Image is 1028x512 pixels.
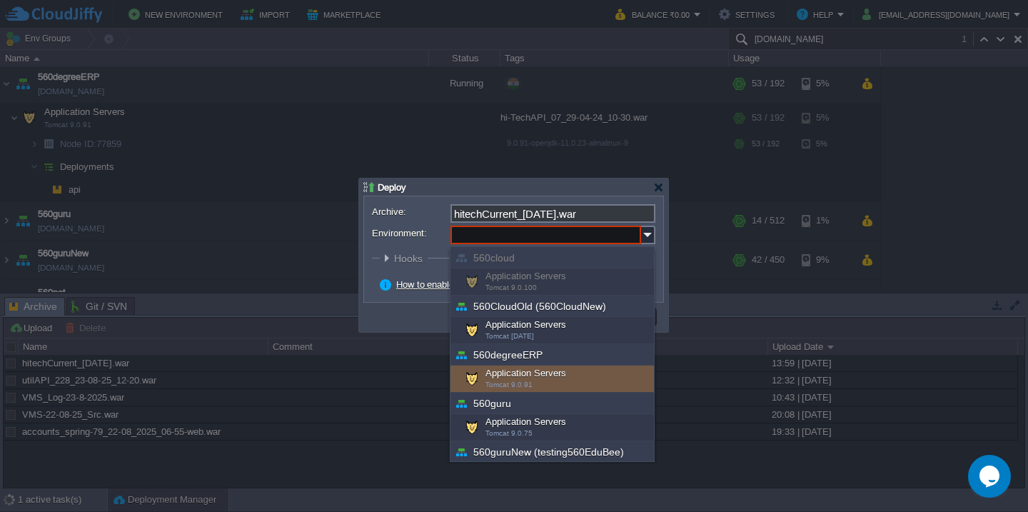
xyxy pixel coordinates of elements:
[968,455,1014,498] iframe: chat widget
[485,283,537,291] span: Tomcat 9.0.100
[372,226,449,241] label: Environment:
[372,204,449,219] label: Archive:
[450,344,654,366] div: 560degreeERP
[394,253,426,264] span: Hooks
[450,268,654,296] div: Application Servers
[450,393,654,414] div: 560guru
[450,441,654,463] div: 560guruNew (testing560EduBee)
[450,366,654,393] div: Application Servers
[485,429,533,437] span: Tomcat 9.0.75
[450,414,654,441] div: Application Servers
[450,247,654,268] div: 560cloud
[396,279,568,290] a: How to enable zero-downtime deployment
[450,296,654,317] div: 560CloudOld (560CloudNew)
[450,317,654,344] div: Application Servers
[485,332,534,340] span: Tomcat [DATE]
[378,182,406,193] span: Deploy
[485,381,533,388] span: Tomcat 9.0.91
